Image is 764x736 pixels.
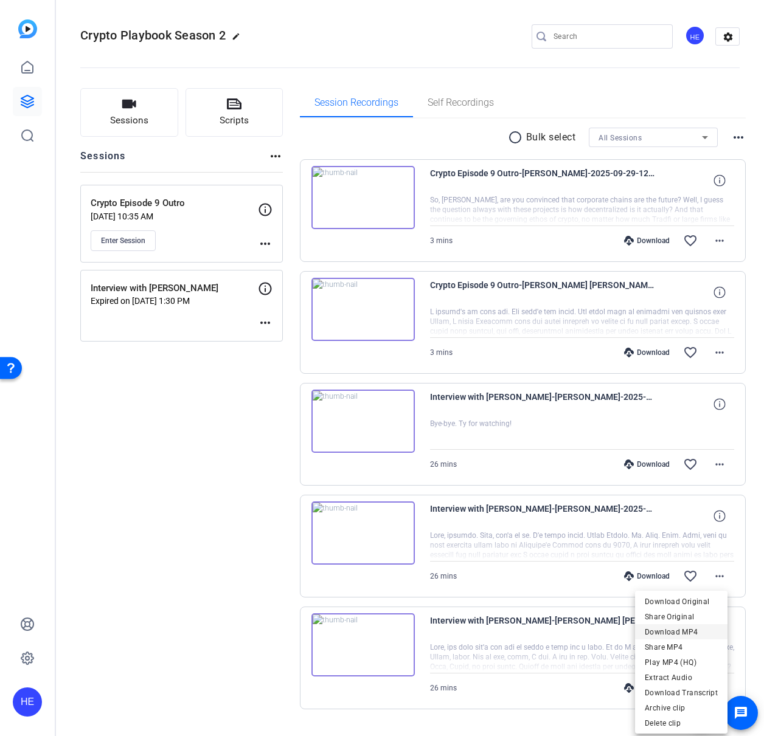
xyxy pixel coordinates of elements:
[645,670,718,685] span: Extract Audio
[645,594,718,609] span: Download Original
[645,655,718,670] span: Play MP4 (HQ)
[645,701,718,715] span: Archive clip
[645,716,718,731] span: Delete clip
[645,610,718,624] span: Share Original
[645,625,718,639] span: Download MP4
[645,640,718,655] span: Share MP4
[645,686,718,700] span: Download Transcript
